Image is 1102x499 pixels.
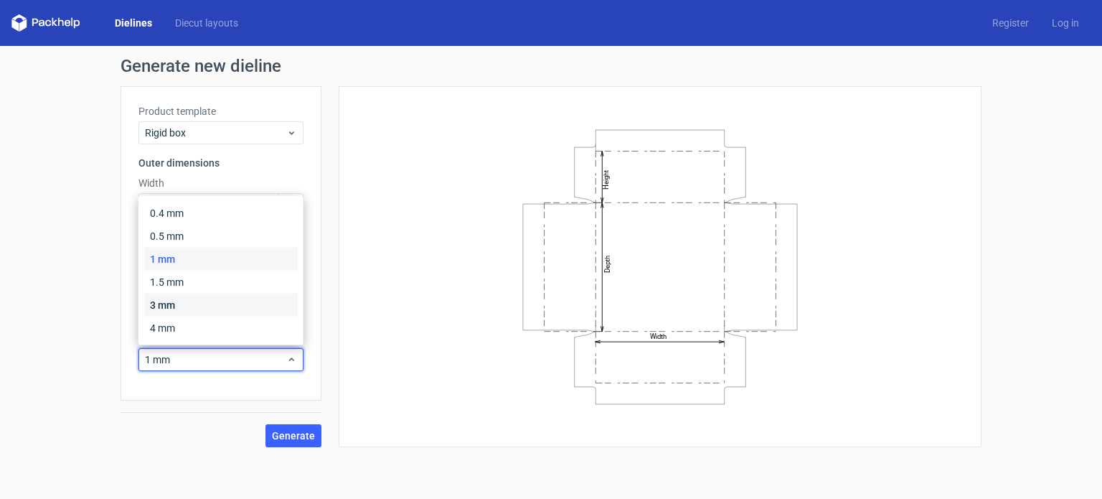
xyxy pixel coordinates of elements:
span: Rigid box [145,126,286,140]
span: 1 mm [145,353,286,367]
div: 1 mm [144,248,298,271]
a: Log in [1040,16,1091,30]
text: Width [650,332,667,340]
a: Register [981,16,1040,30]
a: Dielines [103,16,164,30]
div: 0.5 mm [144,225,298,248]
label: Width [138,176,303,190]
div: 4 mm [144,317,298,340]
button: Generate [265,424,321,447]
span: Generate [272,431,315,441]
text: Height [602,169,610,189]
div: 3 mm [144,294,298,317]
a: Diecut layouts [164,16,250,30]
div: 1.5 mm [144,271,298,294]
h3: Outer dimensions [138,156,303,170]
h1: Generate new dieline [121,57,981,75]
label: Product template [138,104,303,118]
text: Depth [603,255,611,272]
div: 0.4 mm [144,202,298,225]
span: mm [278,194,303,215]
